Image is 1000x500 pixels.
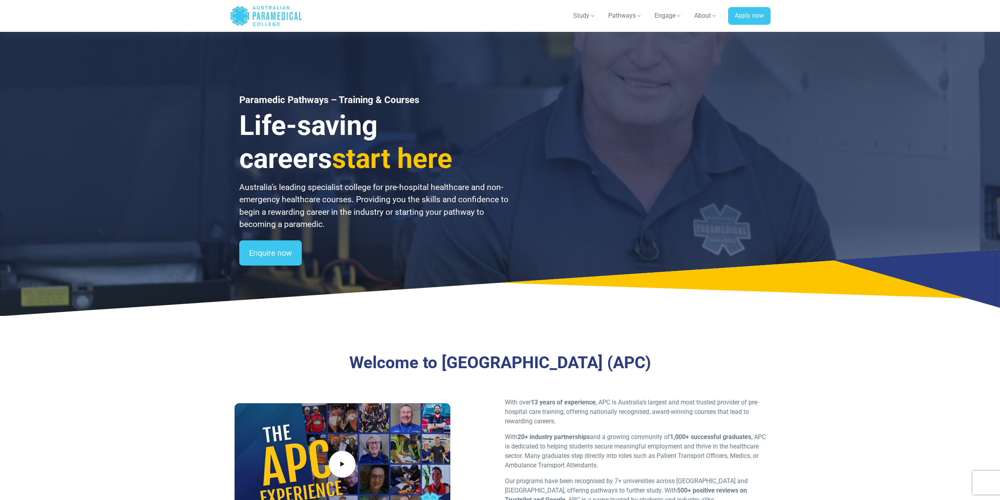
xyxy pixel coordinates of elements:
strong: 13 years of experience [531,399,596,406]
strong: 1,000+ successful graduates [670,433,751,441]
a: About [690,5,722,27]
h3: Life-saving careers [239,109,510,175]
p: Australia’s leading specialist college for pre-hospital healthcare and non-emergency healthcare c... [239,181,510,231]
a: Enquire now [239,240,302,266]
h3: Welcome to [GEOGRAPHIC_DATA] (APC) [274,353,726,373]
p: With and a growing community of , APC is dedicated to helping students secure meaningful employme... [505,432,766,470]
strong: 20+ industry partnerships [517,433,590,441]
a: Pathways [604,5,647,27]
a: Australian Paramedical College [230,3,303,29]
a: Study [569,5,600,27]
span: start here [332,142,452,175]
a: Engage [650,5,686,27]
h1: Paramedic Pathways – Training & Courses [239,94,510,106]
p: With over , APC is Australia’s largest and most trusted provider of pre-hospital care training, o... [505,398,766,426]
a: Apply now [728,7,771,25]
